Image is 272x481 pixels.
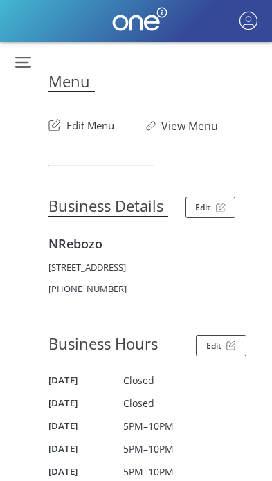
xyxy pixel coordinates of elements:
[123,419,174,433] span: 5PM–10PM
[48,374,123,386] h5: [DATE]
[123,465,174,478] span: 5PM–10PM
[48,333,163,354] h3: Business Hours
[48,442,123,455] h5: [DATE]
[216,203,226,212] img: Edit
[123,442,174,455] span: 5PM–10PM
[48,419,123,432] h5: [DATE]
[112,7,167,31] img: One2 Logo
[146,121,161,131] img: Link
[48,195,168,217] h3: Business Details
[123,397,154,410] span: Closed
[48,261,258,273] p: [STREET_ADDRESS]
[48,119,66,131] img: Edit
[123,374,154,387] span: Closed
[161,118,218,134] a: View Menu
[226,341,236,350] img: Edit
[196,335,246,356] button: Edit
[48,111,114,134] button: Edit Menu
[48,282,258,295] p: [PHONE_NUMBER]
[48,397,123,409] h5: [DATE]
[48,71,95,92] h3: Menu
[48,235,258,252] h4: NRebozo
[185,197,236,218] button: Edit
[48,465,123,478] h5: [DATE]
